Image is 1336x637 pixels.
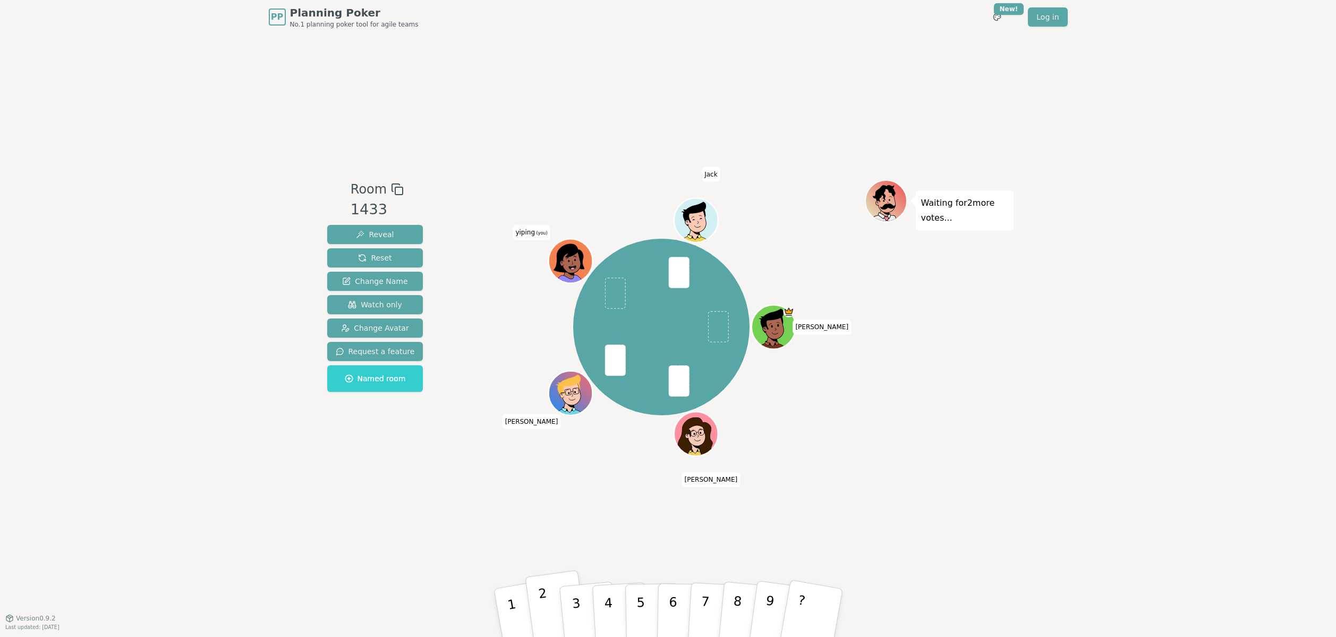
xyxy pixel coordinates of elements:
[994,3,1024,15] div: New!
[988,7,1007,27] button: New!
[345,373,406,384] span: Named room
[341,323,409,333] span: Change Avatar
[271,11,283,23] span: PP
[5,624,59,630] span: Last updated: [DATE]
[342,276,407,287] span: Change Name
[327,225,423,244] button: Reveal
[793,320,851,334] span: Click to change your name
[356,229,394,240] span: Reveal
[290,5,419,20] span: Planning Poker
[1028,7,1067,27] a: Log in
[358,253,392,263] span: Reset
[550,240,591,282] button: Click to change your avatar
[327,318,423,338] button: Change Avatar
[327,342,423,361] button: Request a feature
[921,196,1008,225] p: Waiting for 2 more votes...
[513,225,550,240] span: Click to change your name
[535,231,548,236] span: (you)
[336,346,415,357] span: Request a feature
[702,166,720,181] span: Click to change your name
[269,5,419,29] a: PPPlanning PokerNo.1 planning poker tool for agile teams
[783,306,794,317] span: Colin is the host
[351,180,387,199] span: Room
[16,614,56,623] span: Version 0.9.2
[327,272,423,291] button: Change Name
[503,414,561,429] span: Click to change your name
[327,248,423,267] button: Reset
[351,199,404,221] div: 1433
[327,365,423,392] button: Named room
[290,20,419,29] span: No.1 planning poker tool for agile teams
[348,299,402,310] span: Watch only
[327,295,423,314] button: Watch only
[682,472,741,487] span: Click to change your name
[5,614,56,623] button: Version0.9.2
